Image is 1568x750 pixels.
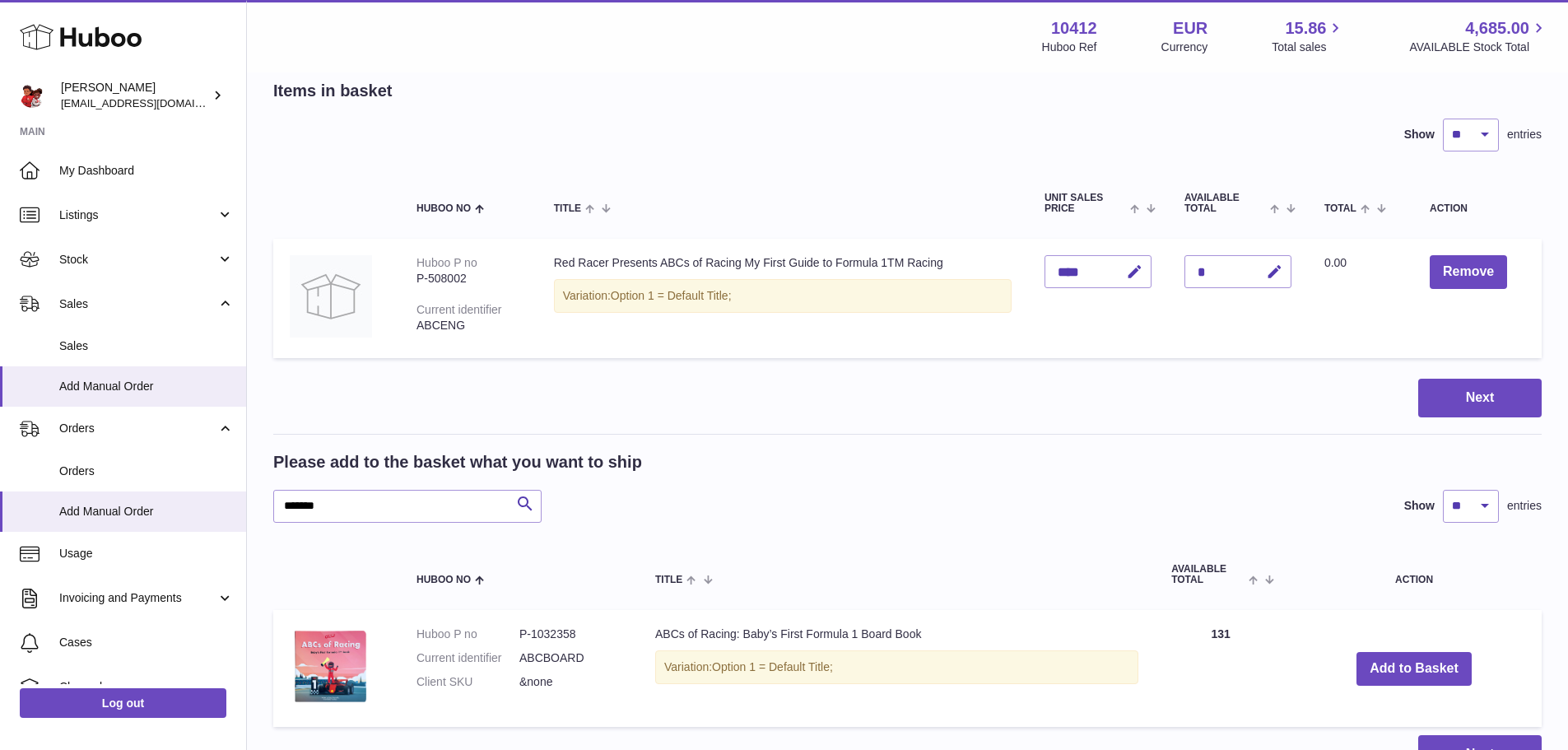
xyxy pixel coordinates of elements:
[59,252,216,268] span: Stock
[59,379,234,394] span: Add Manual Order
[519,674,622,690] dd: &none
[1161,40,1208,55] div: Currency
[416,674,519,690] dt: Client SKU
[1418,379,1542,417] button: Next
[1171,564,1245,585] span: AVAILABLE Total
[1324,203,1356,214] span: Total
[59,679,234,695] span: Channels
[416,271,521,286] div: P-508002
[59,546,234,561] span: Usage
[416,203,471,214] span: Huboo no
[1507,127,1542,142] span: entries
[59,635,234,650] span: Cases
[1045,193,1126,214] span: Unit Sales Price
[416,650,519,666] dt: Current identifier
[20,688,226,718] a: Log out
[639,610,1155,727] td: ABCs of Racing: Baby’s First Formula 1 Board Book
[655,575,682,585] span: Title
[1173,17,1207,40] strong: EUR
[416,627,519,642] dt: Huboo P no
[1272,40,1345,55] span: Total sales
[273,80,393,102] h2: Items in basket
[554,203,581,214] span: Title
[59,504,234,519] span: Add Manual Order
[59,590,216,606] span: Invoicing and Payments
[1324,256,1347,269] span: 0.00
[416,303,502,316] div: Current identifier
[1042,40,1097,55] div: Huboo Ref
[1507,498,1542,514] span: entries
[1356,652,1472,686] button: Add to Basket
[290,255,372,338] img: Red Racer Presents ABCs of Racing My First Guide to Formula 1TM Racing
[61,80,209,111] div: [PERSON_NAME]
[416,575,471,585] span: Huboo no
[1404,127,1435,142] label: Show
[655,650,1138,684] div: Variation:
[1404,498,1435,514] label: Show
[59,296,216,312] span: Sales
[1272,17,1345,55] a: 15.86 Total sales
[416,318,521,333] div: ABCENG
[59,338,234,354] span: Sales
[519,627,622,642] dd: P-1032358
[712,660,833,673] span: Option 1 = Default Title;
[1287,547,1542,602] th: Action
[537,239,1028,358] td: Red Racer Presents ABCs of Racing My First Guide to Formula 1TM Racing
[290,627,372,706] img: ABCs of Racing: Baby’s First Formula 1 Board Book
[1430,255,1507,289] button: Remove
[1409,40,1548,55] span: AVAILABLE Stock Total
[416,256,477,269] div: Huboo P no
[1155,610,1287,727] td: 131
[554,279,1012,313] div: Variation:
[1409,17,1548,55] a: 4,685.00 AVAILABLE Stock Total
[1465,17,1529,40] span: 4,685.00
[20,83,44,108] img: internalAdmin-10412@internal.huboo.com
[59,207,216,223] span: Listings
[59,421,216,436] span: Orders
[1430,203,1525,214] div: Action
[59,163,234,179] span: My Dashboard
[59,464,234,479] span: Orders
[1184,193,1266,214] span: AVAILABLE Total
[611,289,732,302] span: Option 1 = Default Title;
[61,96,242,109] span: [EMAIL_ADDRESS][DOMAIN_NAME]
[1051,17,1097,40] strong: 10412
[1285,17,1326,40] span: 15.86
[519,650,622,666] dd: ABCBOARD
[273,451,642,473] h2: Please add to the basket what you want to ship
